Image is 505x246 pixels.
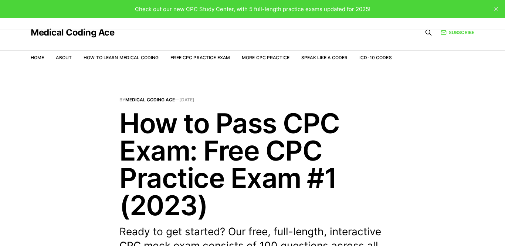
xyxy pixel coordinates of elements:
[301,55,348,60] a: Speak Like a Coder
[119,109,386,219] h1: How to Pass CPC Exam: Free CPC Practice Exam #1 (2023)
[170,55,230,60] a: Free CPC Practice Exam
[441,29,474,36] a: Subscribe
[84,55,159,60] a: How to Learn Medical Coding
[359,55,392,60] a: ICD-10 Codes
[385,210,505,246] iframe: portal-trigger
[56,55,72,60] a: About
[490,3,502,15] button: close
[31,55,44,60] a: Home
[179,97,194,102] time: [DATE]
[125,97,175,102] a: Medical Coding Ace
[31,28,114,37] a: Medical Coding Ace
[242,55,289,60] a: More CPC Practice
[135,6,370,13] span: Check out our new CPC Study Center, with 5 full-length practice exams updated for 2025!
[119,98,386,102] span: By —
